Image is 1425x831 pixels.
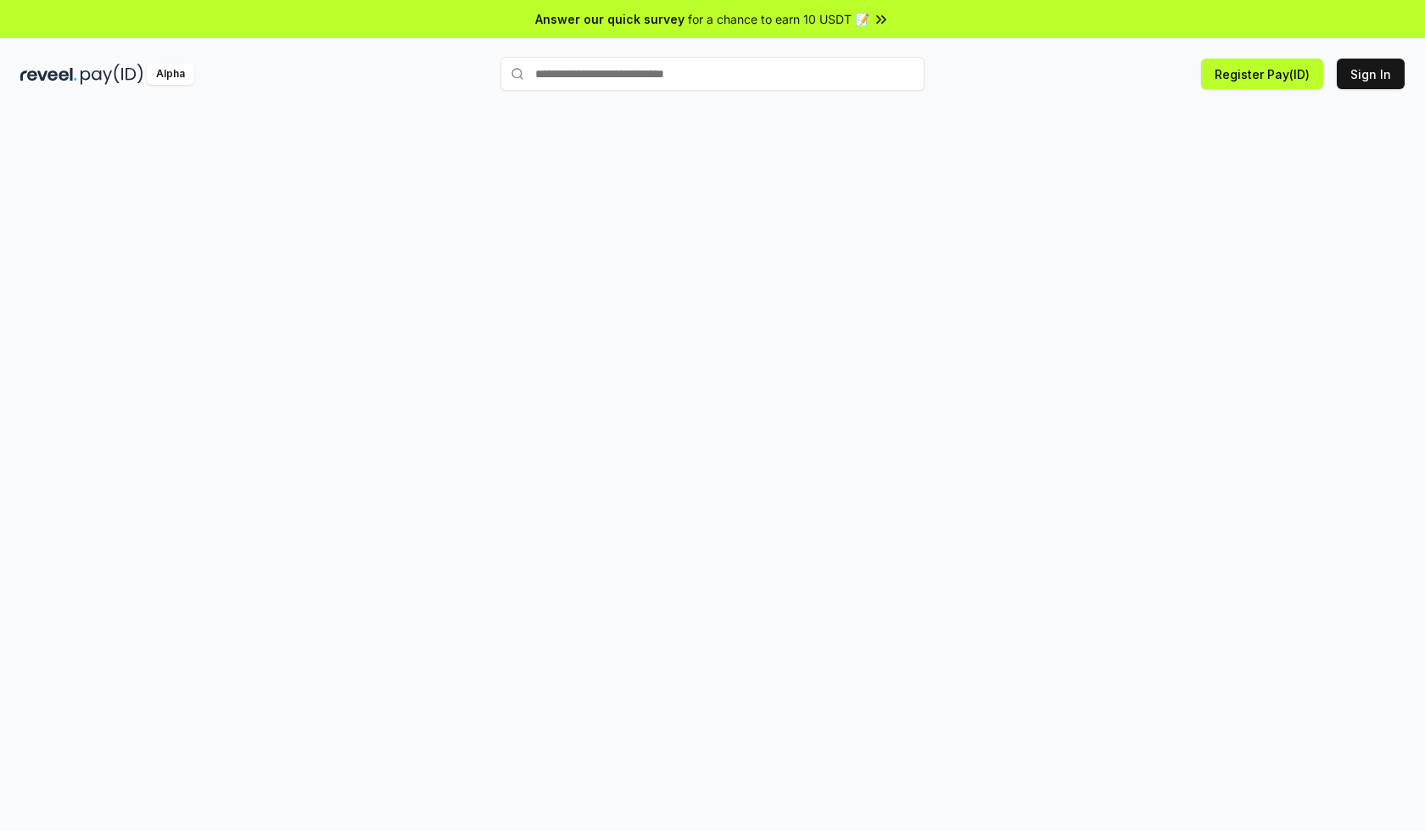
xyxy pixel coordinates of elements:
[1201,59,1323,89] button: Register Pay(ID)
[1337,59,1405,89] button: Sign In
[20,64,77,85] img: reveel_dark
[147,64,194,85] div: Alpha
[535,10,685,28] span: Answer our quick survey
[688,10,869,28] span: for a chance to earn 10 USDT 📝
[81,64,143,85] img: pay_id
